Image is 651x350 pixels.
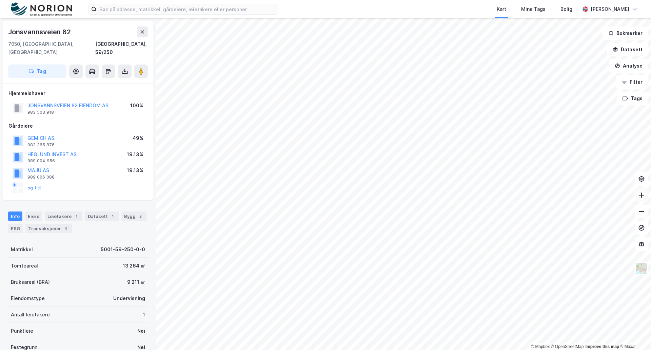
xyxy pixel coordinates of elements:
div: Bolig [560,5,572,13]
div: 1 [143,311,145,319]
div: 989 004 956 [27,158,55,164]
div: Antall leietakere [11,311,50,319]
div: Transaksjoner [25,224,72,233]
div: 19.13% [127,150,143,159]
div: 1 [73,213,80,220]
div: 1 [109,213,116,220]
div: Hjemmelshaver [8,89,147,97]
div: 19.13% [127,166,143,174]
img: Z [635,262,648,275]
div: Eiendomstype [11,294,45,302]
div: Tomteareal [11,262,38,270]
div: 4 [62,225,69,232]
div: Datasett [85,211,119,221]
div: Nei [137,327,145,335]
div: Kart [497,5,506,13]
div: Jonsvannsveien 82 [8,26,72,37]
div: Matrikkel [11,245,33,254]
button: Analyse [609,59,648,73]
button: Datasett [607,43,648,56]
div: Punktleie [11,327,33,335]
div: 989 006 088 [27,174,55,180]
img: norion-logo.80e7a08dc31c2e691866.png [11,2,72,16]
div: [PERSON_NAME] [591,5,629,13]
div: 5001-59-250-0-0 [101,245,145,254]
div: 9 211 ㎡ [127,278,145,286]
iframe: Chat Widget [617,317,651,350]
div: Undervisning [113,294,145,302]
div: Leietakere [45,211,82,221]
div: [GEOGRAPHIC_DATA], 59/250 [95,40,148,56]
div: Info [8,211,22,221]
div: 49% [133,134,143,142]
button: Filter [616,75,648,89]
div: ESG [8,224,23,233]
div: Eiere [25,211,42,221]
button: Tags [617,92,648,105]
div: 983 365 876 [27,142,55,148]
div: Bruksareal (BRA) [11,278,50,286]
div: 13 264 ㎡ [123,262,145,270]
input: Søk på adresse, matrikkel, gårdeiere, leietakere eller personer [97,4,278,14]
a: OpenStreetMap [551,344,584,349]
a: Mapbox [531,344,550,349]
button: Bokmerker [603,26,648,40]
div: Bygg [121,211,146,221]
a: Improve this map [586,344,619,349]
div: 983 503 918 [27,110,54,115]
button: Tag [8,65,66,78]
div: Gårdeiere [8,122,147,130]
div: 7050, [GEOGRAPHIC_DATA], [GEOGRAPHIC_DATA] [8,40,95,56]
div: 100% [130,102,143,110]
div: 2 [137,213,144,220]
div: Mine Tags [521,5,546,13]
